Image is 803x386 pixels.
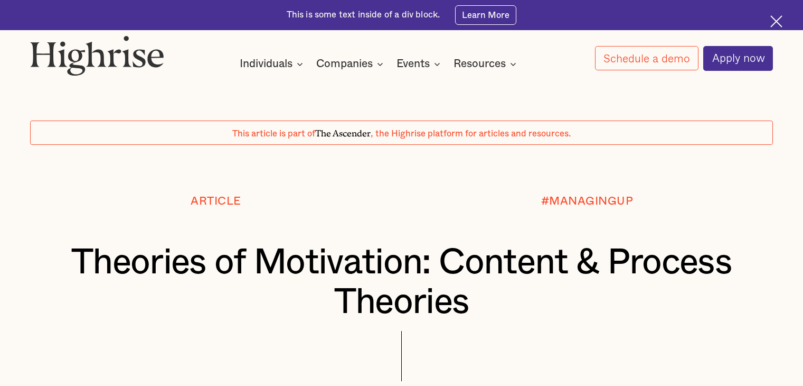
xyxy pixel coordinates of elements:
a: Learn More [455,5,517,24]
div: Resources [454,58,519,70]
a: Schedule a demo [595,46,698,70]
div: Individuals [240,58,292,70]
span: The Ascender [315,126,371,137]
img: Cross icon [770,15,782,27]
span: This article is part of [232,130,315,138]
div: Events [396,58,443,70]
div: Resources [454,58,506,70]
div: Individuals [240,58,306,70]
img: Highrise logo [30,35,164,76]
a: Apply now [703,46,773,71]
div: Companies [316,58,373,70]
div: This is some text inside of a div block. [287,9,440,21]
div: Events [396,58,430,70]
div: #MANAGINGUP [541,195,634,208]
h1: Theories of Motivation: Content & Process Theories [61,243,742,321]
div: Companies [316,58,386,70]
span: , the Highrise platform for articles and resources. [371,130,571,138]
div: Article [191,195,241,208]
